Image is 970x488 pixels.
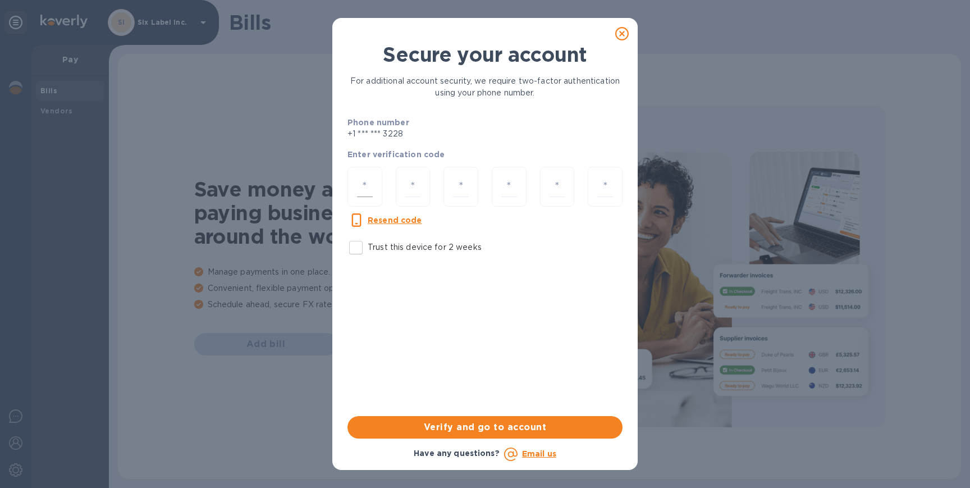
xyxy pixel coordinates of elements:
[414,449,500,458] b: Have any questions?
[347,416,623,439] button: Verify and go to account
[347,149,623,160] p: Enter verification code
[368,241,482,253] p: Trust this device for 2 weeks
[522,449,556,458] a: Email us
[347,43,623,66] h1: Secure your account
[347,118,409,127] b: Phone number
[368,216,422,225] u: Resend code
[347,75,623,99] p: For additional account security, we require two-factor authentication using your phone number.
[356,421,614,434] span: Verify and go to account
